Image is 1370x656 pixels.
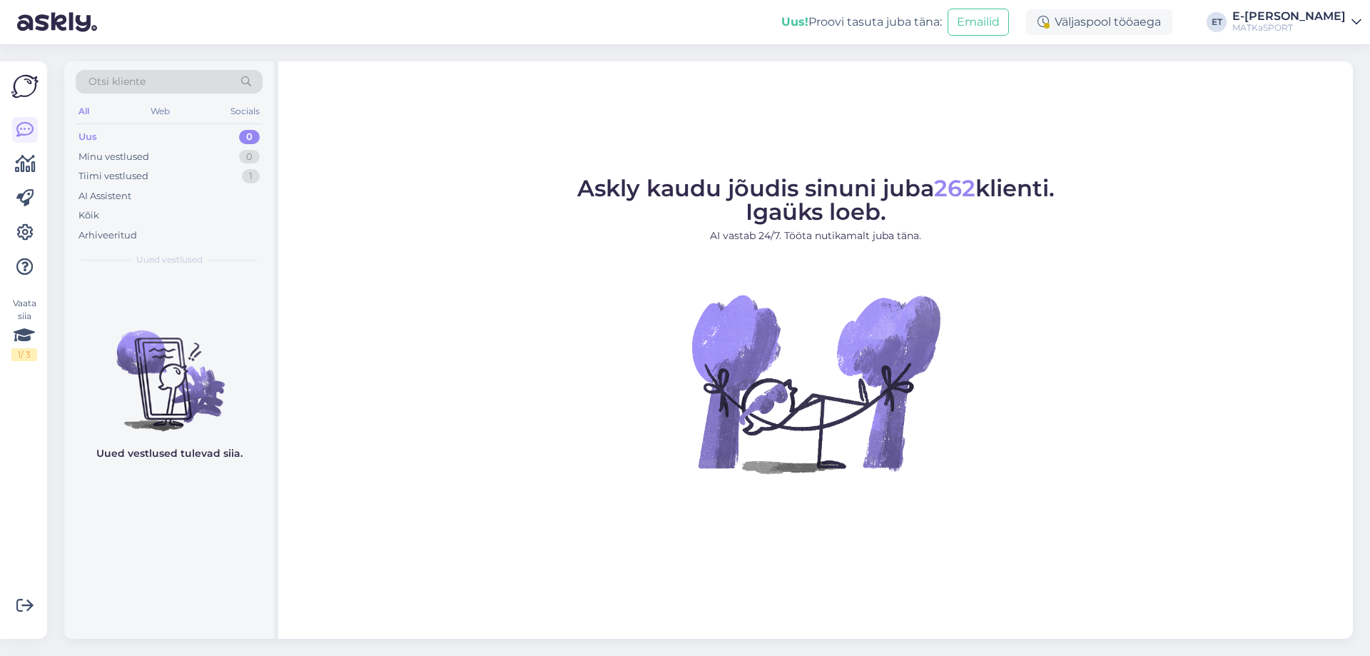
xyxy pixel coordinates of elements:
[228,102,263,121] div: Socials
[148,102,173,121] div: Web
[11,73,39,100] img: Askly Logo
[239,130,260,144] div: 0
[78,189,131,203] div: AI Assistent
[88,74,146,89] span: Otsi kliente
[577,174,1055,226] span: Askly kaudu jõudis sinuni juba klienti. Igaüks loeb.
[687,255,944,512] img: No Chat active
[934,174,975,202] span: 262
[78,130,97,144] div: Uus
[1232,22,1346,34] div: MATKaSPORT
[239,150,260,164] div: 0
[781,15,808,29] b: Uus!
[11,348,37,361] div: 1 / 3
[781,14,942,31] div: Proovi tasuta juba täna:
[1026,9,1172,35] div: Väljaspool tööaega
[1232,11,1346,22] div: E-[PERSON_NAME]
[577,228,1055,243] p: AI vastab 24/7. Tööta nutikamalt juba täna.
[1232,11,1361,34] a: E-[PERSON_NAME]MATKaSPORT
[11,297,37,361] div: Vaata siia
[64,305,274,433] img: No chats
[948,9,1009,36] button: Emailid
[1207,12,1227,32] div: ET
[136,253,203,266] span: Uued vestlused
[78,169,148,183] div: Tiimi vestlused
[76,102,92,121] div: All
[78,228,137,243] div: Arhiveeritud
[96,446,243,461] p: Uued vestlused tulevad siia.
[242,169,260,183] div: 1
[78,208,99,223] div: Kõik
[78,150,149,164] div: Minu vestlused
